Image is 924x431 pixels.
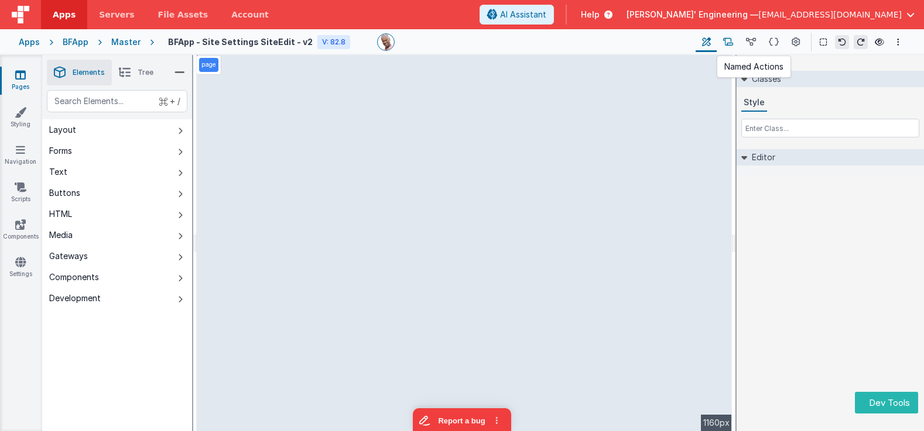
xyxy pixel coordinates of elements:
button: Buttons [42,182,192,204]
h4: page [737,55,760,71]
button: Layout [42,119,192,140]
button: Development [42,288,192,309]
img: 11ac31fe5dc3d0eff3fbbbf7b26fa6e1 [378,34,394,50]
button: HTML [42,204,192,225]
span: + / [159,90,180,112]
button: Text [42,161,192,182]
div: Layout [49,124,76,136]
div: --> [197,55,732,431]
input: Search Elements... [47,90,187,112]
div: Apps [19,36,40,48]
span: Apps [53,9,76,20]
div: HTML [49,208,72,220]
span: Help [581,9,600,20]
div: Buttons [49,187,80,199]
button: Options [891,35,905,49]
button: Style [741,94,767,112]
div: 1160px [701,415,732,431]
button: Components [42,267,192,288]
button: Dev Tools [855,392,918,413]
span: [PERSON_NAME]' Engineering — [627,9,758,20]
span: File Assets [158,9,208,20]
p: page [201,60,216,70]
input: Enter Class... [741,119,919,137]
span: AI Assistant [500,9,546,20]
div: Components [49,271,99,283]
h2: Classes [747,71,781,87]
div: Forms [49,145,72,157]
h4: BFApp - Site Settings SiteEdit - v2 [168,37,313,46]
div: Development [49,292,101,304]
button: Media [42,225,192,246]
button: Forms [42,140,192,161]
button: AI Assistant [480,5,554,25]
span: Elements [73,68,105,77]
button: Gateways [42,246,192,267]
div: Gateways [49,250,88,262]
div: Master [111,36,141,48]
span: Tree [138,68,153,77]
div: Text [49,166,67,178]
div: BFApp [63,36,88,48]
button: [PERSON_NAME]' Engineering — [EMAIL_ADDRESS][DOMAIN_NAME] [627,9,915,20]
div: V: 82.8 [317,35,350,49]
div: Media [49,229,73,241]
h2: Editor [747,149,775,165]
span: [EMAIL_ADDRESS][DOMAIN_NAME] [758,9,902,20]
span: Servers [99,9,134,20]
